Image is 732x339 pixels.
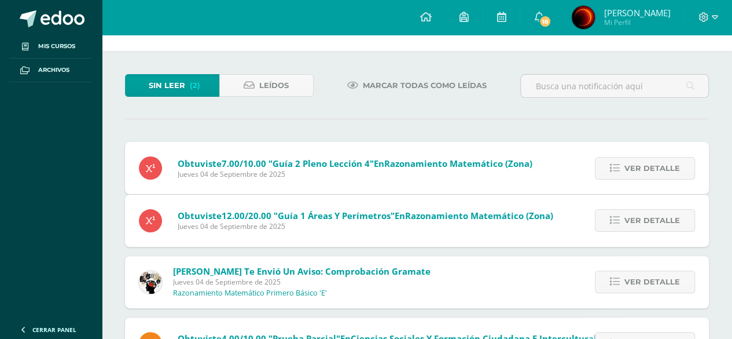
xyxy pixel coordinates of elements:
a: Mis cursos [9,35,93,59]
span: Mi Perfil [604,17,670,27]
p: Razonamiento Matemático Primero Básico 'E' [173,289,327,298]
span: Razonamiento Matemático (Zona) [384,158,532,169]
span: Archivos [38,65,69,75]
span: Cerrar panel [32,326,76,334]
a: Archivos [9,59,93,82]
span: 7.00/10.00 [222,158,266,169]
span: Ver detalle [624,271,680,293]
span: Jueves 04 de Septiembre de 2025 [178,221,553,231]
span: [PERSON_NAME] te envió un aviso: Comprobación gramate [173,265,431,277]
span: "Guía 1 Áreas y Perímetros" [274,210,395,221]
span: Leídos [259,75,289,96]
span: Obtuviste en [178,158,532,169]
span: Obtuviste en [178,210,553,221]
span: Mis cursos [38,42,75,51]
input: Busca una notificación aquí [521,75,708,97]
span: (2) [190,75,200,96]
span: 12.00/20.00 [222,210,271,221]
span: Ver detalle [624,210,680,231]
span: 18 [539,15,551,28]
span: Marcar todas como leídas [363,75,487,96]
span: Razonamiento Matemático (Zona) [405,210,553,221]
span: Ver detalle [624,158,680,179]
a: Marcar todas como leídas [333,74,501,97]
span: [PERSON_NAME] [604,7,670,19]
a: Sin leer(2) [125,74,219,97]
span: "Guía 2 Pleno Lección 4" [268,158,374,169]
span: Sin leer [149,75,185,96]
span: Jueves 04 de Septiembre de 2025 [173,277,431,287]
a: Leídos [219,74,314,97]
img: 356f35e1342121e0f3f79114633ea786.png [572,6,595,29]
span: Jueves 04 de Septiembre de 2025 [178,169,532,179]
img: d172b984f1f79fc296de0e0b277dc562.png [139,271,162,294]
